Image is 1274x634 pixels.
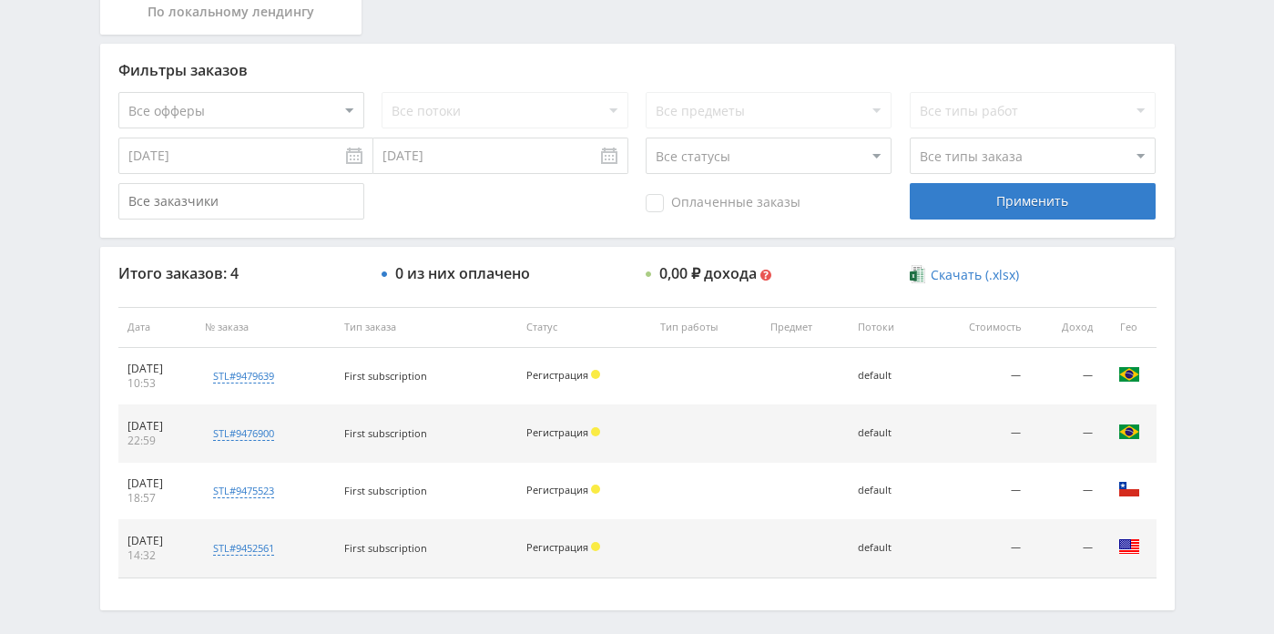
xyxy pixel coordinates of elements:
[1030,520,1102,578] td: —
[517,307,651,348] th: Статус
[591,427,600,436] span: Холд
[1102,307,1157,348] th: Гео
[395,265,530,281] div: 0 из них оплачено
[127,362,188,376] div: [DATE]
[1118,536,1140,557] img: usa.png
[127,548,188,563] div: 14:32
[344,426,427,440] span: First subscription
[213,541,274,556] div: stl#9452561
[526,368,588,382] span: Регистрация
[651,307,761,348] th: Тип работы
[858,370,919,382] div: default
[928,405,1030,463] td: —
[928,348,1030,405] td: —
[335,307,517,348] th: Тип заказа
[858,485,919,496] div: default
[127,476,188,491] div: [DATE]
[910,265,925,283] img: xlsx
[526,483,588,496] span: Регистрация
[213,484,274,498] div: stl#9475523
[127,491,188,506] div: 18:57
[526,425,588,439] span: Регистрация
[127,534,188,548] div: [DATE]
[344,541,427,555] span: First subscription
[118,62,1157,78] div: Фильтры заказов
[118,183,364,220] input: Все заказчики
[646,194,800,212] span: Оплаченные заказы
[1030,463,1102,520] td: —
[213,426,274,441] div: stl#9476900
[344,484,427,497] span: First subscription
[928,463,1030,520] td: —
[1118,478,1140,500] img: chl.png
[1118,363,1140,385] img: bra.png
[344,369,427,383] span: First subscription
[931,268,1019,282] span: Скачать (.xlsx)
[1030,307,1102,348] th: Доход
[659,265,757,281] div: 0,00 ₽ дохода
[591,485,600,494] span: Холд
[858,427,919,439] div: default
[849,307,928,348] th: Потоки
[1030,405,1102,463] td: —
[526,540,588,554] span: Регистрация
[118,307,197,348] th: Дата
[127,434,188,448] div: 22:59
[761,307,849,348] th: Предмет
[196,307,335,348] th: № заказа
[928,307,1030,348] th: Стоимость
[1118,421,1140,443] img: bra.png
[118,265,364,281] div: Итого заказов: 4
[910,266,1019,284] a: Скачать (.xlsx)
[591,542,600,551] span: Холд
[858,542,919,554] div: default
[213,369,274,383] div: stl#9479639
[127,419,188,434] div: [DATE]
[910,183,1156,220] div: Применить
[928,520,1030,578] td: —
[127,376,188,391] div: 10:53
[591,370,600,379] span: Холд
[1030,348,1102,405] td: —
